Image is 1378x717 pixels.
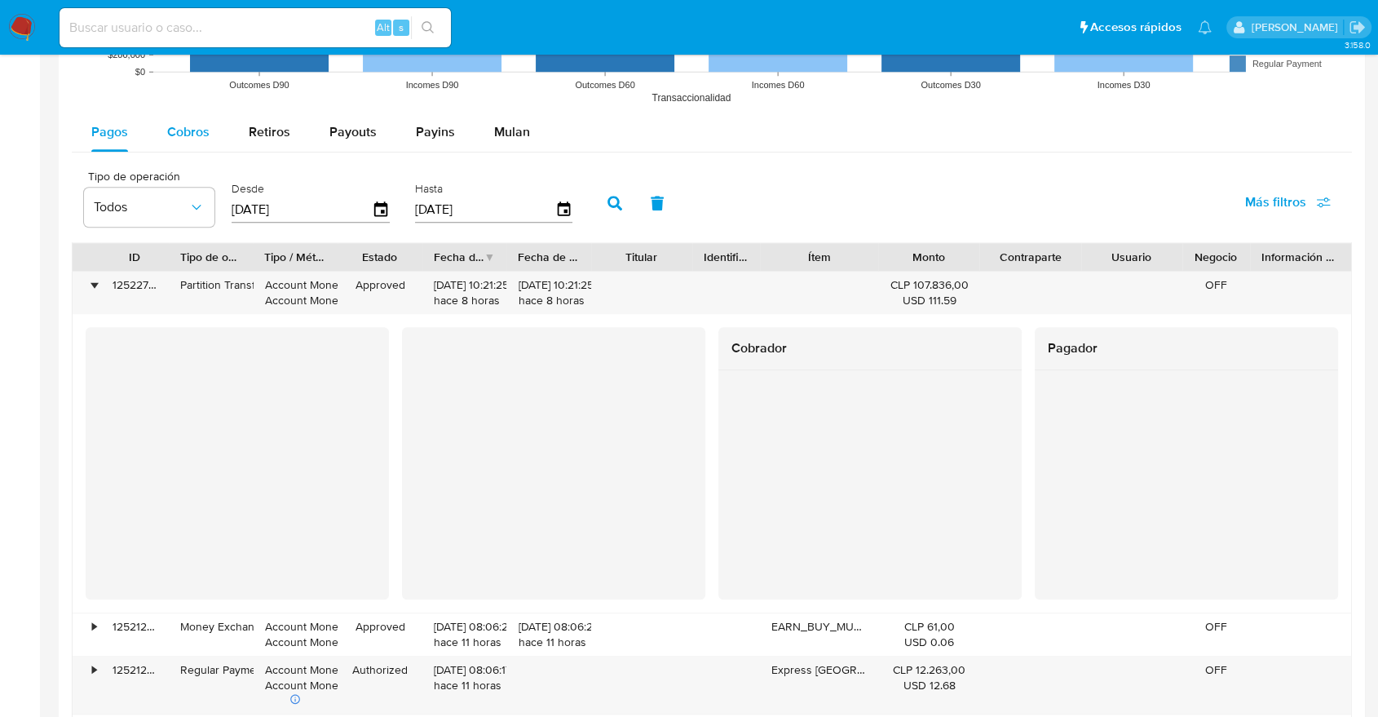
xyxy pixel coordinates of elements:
[1349,19,1366,36] a: Salir
[399,20,404,35] span: s
[1251,20,1343,35] p: juan.tosini@mercadolibre.com
[60,17,451,38] input: Buscar usuario o caso...
[411,16,444,39] button: search-icon
[377,20,390,35] span: Alt
[1090,19,1181,36] span: Accesos rápidos
[1344,38,1370,51] span: 3.158.0
[1198,20,1212,34] a: Notificaciones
